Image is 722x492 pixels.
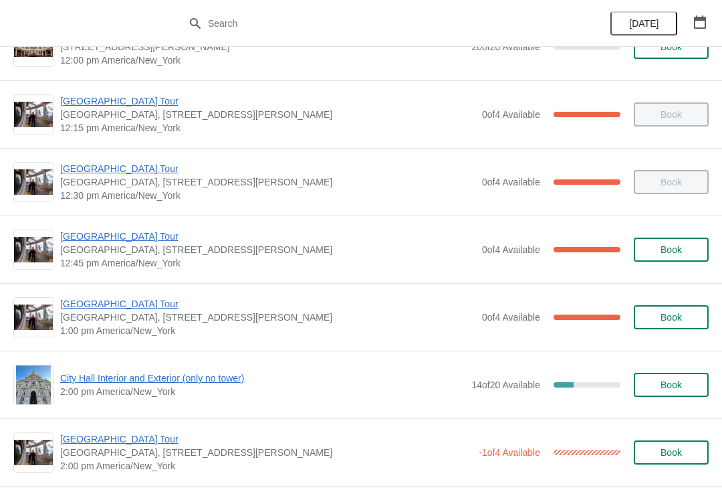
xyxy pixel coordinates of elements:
span: [GEOGRAPHIC_DATA] Tour [60,162,475,175]
span: 0 of 4 Available [482,177,540,187]
span: 0 of 4 Available [482,312,540,323]
img: City Hall Tower Tour | City Hall Visitor Center, 1400 John F Kennedy Boulevard Suite 121, Philade... [14,169,53,195]
span: 20 of 20 Available [471,42,540,52]
span: [GEOGRAPHIC_DATA], [STREET_ADDRESS][PERSON_NAME] [60,243,475,256]
span: [GEOGRAPHIC_DATA], [STREET_ADDRESS][PERSON_NAME] [60,311,475,324]
img: City Hall Tower Tour | City Hall Visitor Center, 1400 John F Kennedy Boulevard Suite 121, Philade... [14,305,53,331]
span: [DATE] [629,18,658,29]
span: [STREET_ADDRESS][PERSON_NAME] [60,40,465,54]
button: Book [634,238,709,262]
span: 0 of 4 Available [482,244,540,255]
img: City Hall Interior & Exterior Tour | 1400 John F Kennedy Boulevard, Suite 121, Philadelphia, PA, ... [14,37,53,57]
button: [DATE] [610,11,677,35]
button: Book [634,35,709,59]
span: Book [660,42,682,52]
span: Book [660,380,682,390]
span: 12:45 pm America/New_York [60,256,475,270]
button: Book [634,440,709,465]
button: Book [634,373,709,397]
span: 12:30 pm America/New_York [60,189,475,202]
span: City Hall Interior and Exterior (only no tower) [60,372,465,385]
span: 0 of 4 Available [482,109,540,120]
span: [GEOGRAPHIC_DATA], [STREET_ADDRESS][PERSON_NAME] [60,175,475,189]
span: [GEOGRAPHIC_DATA] Tour [60,94,475,108]
span: 2:00 pm America/New_York [60,459,472,473]
span: 12:00 pm America/New_York [60,54,465,67]
span: 1:00 pm America/New_York [60,324,475,337]
img: City Hall Interior and Exterior (only no tower) | | 2:00 pm America/New_York [16,365,51,404]
img: City Hall Tower Tour | City Hall Visitor Center, 1400 John F Kennedy Boulevard Suite 121, Philade... [14,237,53,263]
span: [GEOGRAPHIC_DATA] Tour [60,432,472,446]
img: City Hall Tower Tour | City Hall Visitor Center, 1400 John F Kennedy Boulevard Suite 121, Philade... [14,102,53,128]
span: Book [660,447,682,458]
span: [GEOGRAPHIC_DATA] Tour [60,297,475,311]
span: 2:00 pm America/New_York [60,385,465,398]
img: City Hall Tower Tour | City Hall Visitor Center, 1400 John F Kennedy Boulevard Suite 121, Philade... [14,440,53,466]
button: Book [634,305,709,329]
span: [GEOGRAPHIC_DATA], [STREET_ADDRESS][PERSON_NAME] [60,108,475,121]
span: [GEOGRAPHIC_DATA], [STREET_ADDRESS][PERSON_NAME] [60,446,472,459]
span: -1 of 4 Available [479,447,540,458]
span: 14 of 20 Available [471,380,540,390]
span: 12:15 pm America/New_York [60,121,475,135]
span: Book [660,312,682,323]
span: [GEOGRAPHIC_DATA] Tour [60,230,475,243]
span: Book [660,244,682,255]
input: Search [207,11,541,35]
